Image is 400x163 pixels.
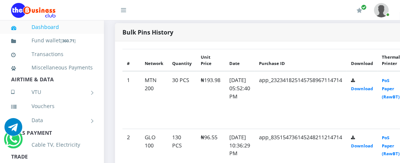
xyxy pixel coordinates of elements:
img: User [374,3,389,17]
a: Chat for support [6,136,21,148]
a: Miscellaneous Payments [11,59,93,76]
a: VTU [11,83,93,101]
img: Logo [11,3,56,18]
small: [ ] [60,38,76,43]
a: PoS Paper (RawBT) [382,78,400,99]
a: Fund wallet[360.71] [11,32,93,49]
td: [DATE] 05:52:40 PM [225,71,255,129]
i: Renew/Upgrade Subscription [357,7,362,13]
td: ₦193.98 [196,71,225,129]
th: Date [225,49,255,71]
th: # [122,49,140,71]
strong: Bulk Pins History [122,28,173,36]
th: Download [347,49,377,71]
a: Transactions [11,46,93,63]
span: Renew/Upgrade Subscription [361,4,367,10]
td: 30 PCS [168,71,196,129]
th: Purchase ID [255,49,347,71]
td: app_232341825145758967114714 [255,71,347,129]
td: 1 [122,71,140,129]
a: Vouchers [11,98,93,115]
th: Quantity [168,49,196,71]
th: Network [140,49,168,71]
th: Unit Price [196,49,225,71]
a: Data [11,111,93,130]
a: Download [351,86,373,91]
a: PoS Paper (RawBT) [382,135,400,157]
td: MTN 200 [140,71,168,129]
a: Cable TV, Electricity [11,136,93,153]
b: 360.71 [62,38,74,43]
a: Download [351,143,373,149]
a: Chat for support [4,124,22,136]
a: Dashboard [11,19,93,36]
